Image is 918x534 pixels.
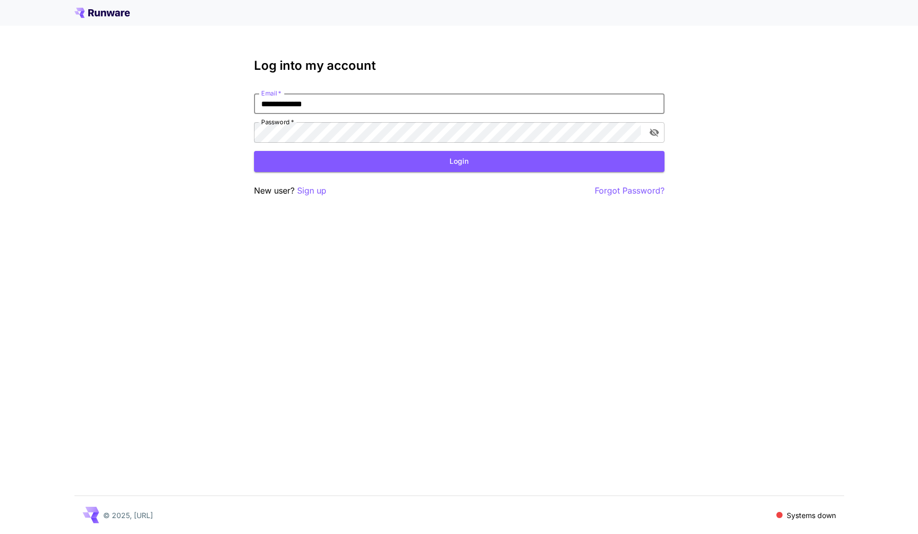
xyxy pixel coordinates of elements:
label: Email [261,89,281,98]
button: Forgot Password? [595,184,665,197]
p: New user? [254,184,326,197]
h3: Log into my account [254,59,665,73]
label: Password [261,118,294,126]
p: Systems down [787,510,836,521]
button: Sign up [297,184,326,197]
button: toggle password visibility [645,123,663,142]
p: © 2025, [URL] [103,510,153,521]
button: Login [254,151,665,172]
